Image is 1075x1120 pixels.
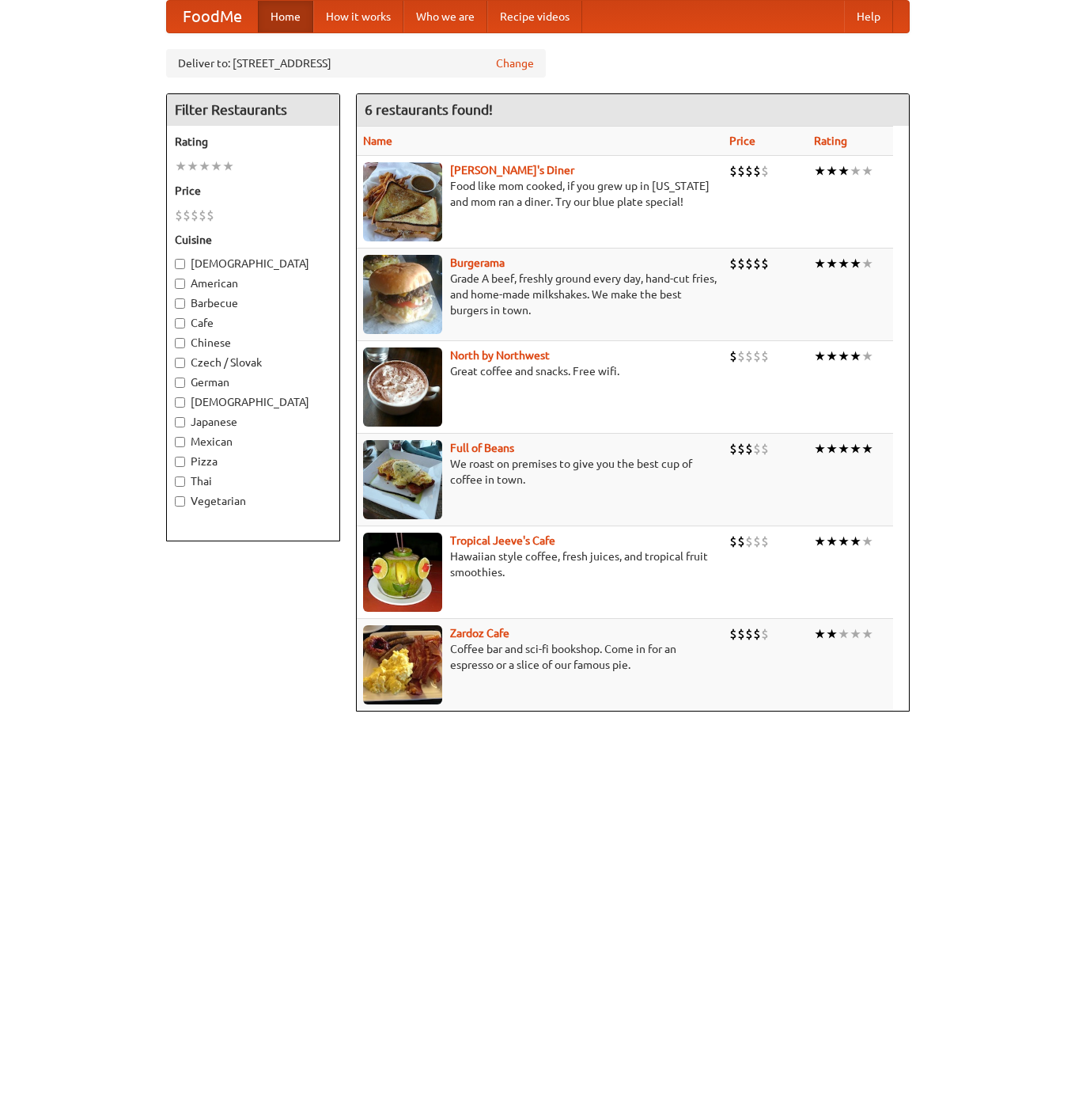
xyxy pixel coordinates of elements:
[850,255,861,272] li: ★
[175,457,185,467] input: Pizza
[363,456,717,488] p: We roast on premises to give you the best cup of coffee in town.
[850,440,861,457] li: ★
[838,533,850,550] li: ★
[450,534,555,547] a: Tropical Jeeve's Cafe
[175,476,185,487] input: Thai
[363,625,442,704] img: zardoz.jpg
[838,625,850,643] li: ★
[761,440,769,457] li: $
[175,298,185,309] input: Barbecue
[826,533,838,550] li: ★
[753,533,761,550] li: $
[838,162,850,180] li: ★
[850,347,861,365] li: ★
[450,256,505,269] a: Burgerama
[737,533,745,550] li: $
[363,440,442,519] img: beans.jpg
[175,394,331,410] label: [DEMOGRAPHIC_DATA]
[826,347,838,365] li: ★
[175,378,185,388] input: German
[175,473,331,489] label: Thai
[729,347,737,365] li: $
[175,414,331,430] label: Japanese
[737,347,745,365] li: $
[737,625,745,643] li: $
[729,162,737,180] li: $
[814,255,826,272] li: ★
[850,625,861,643] li: ★
[222,158,234,175] li: ★
[729,135,755,147] a: Price
[183,207,191,224] li: $
[826,162,838,180] li: ★
[861,625,873,643] li: ★
[175,454,331,469] label: Pizza
[753,255,761,272] li: $
[450,442,514,454] b: Full of Beans
[745,162,753,180] li: $
[838,440,850,457] li: ★
[838,255,850,272] li: ★
[826,625,838,643] li: ★
[175,355,331,370] label: Czech / Slovak
[737,440,745,457] li: $
[753,347,761,365] li: $
[761,255,769,272] li: $
[838,347,850,365] li: ★
[363,549,717,580] p: Hawaiian style coffee, fresh juices, and tropical fruit smoothies.
[175,434,331,450] label: Mexican
[363,641,717,673] p: Coffee bar and sci-fi bookshop. Come in for an espresso or a slice of our famous pie.
[861,347,873,365] li: ★
[729,440,737,457] li: $
[761,625,769,643] li: $
[729,255,737,272] li: $
[450,627,509,640] a: Zardoz Cafe
[737,162,745,180] li: $
[861,162,873,180] li: ★
[861,533,873,550] li: ★
[814,162,826,180] li: ★
[761,533,769,550] li: $
[175,335,331,351] label: Chinese
[450,164,574,177] a: [PERSON_NAME]'s Diner
[861,255,873,272] li: ★
[363,255,442,334] img: burgerama.jpg
[745,255,753,272] li: $
[258,1,313,32] a: Home
[761,162,769,180] li: $
[175,417,185,427] input: Japanese
[753,440,761,457] li: $
[199,207,206,224] li: $
[850,533,861,550] li: ★
[496,55,534,71] a: Change
[175,295,331,311] label: Barbecue
[729,533,737,550] li: $
[175,358,185,368] input: Czech / Slovak
[166,49,546,78] div: Deliver to: [STREET_ADDRESS]
[175,437,185,447] input: Mexican
[175,374,331,390] label: German
[167,94,339,126] h4: Filter Restaurants
[175,259,185,269] input: [DEMOGRAPHIC_DATA]
[729,625,737,643] li: $
[175,493,331,509] label: Vegetarian
[826,440,838,457] li: ★
[175,397,185,408] input: [DEMOGRAPHIC_DATA]
[363,533,442,612] img: jeeves.jpg
[814,533,826,550] li: ★
[175,318,185,328] input: Cafe
[199,158,210,175] li: ★
[826,255,838,272] li: ★
[403,1,487,32] a: Who we are
[450,349,550,362] b: North by Northwest
[861,440,873,457] li: ★
[745,440,753,457] li: $
[363,363,717,379] p: Great coffee and snacks. Free wifi.
[175,207,183,224] li: $
[365,102,493,117] ng-pluralize: 6 restaurants found!
[206,207,214,224] li: $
